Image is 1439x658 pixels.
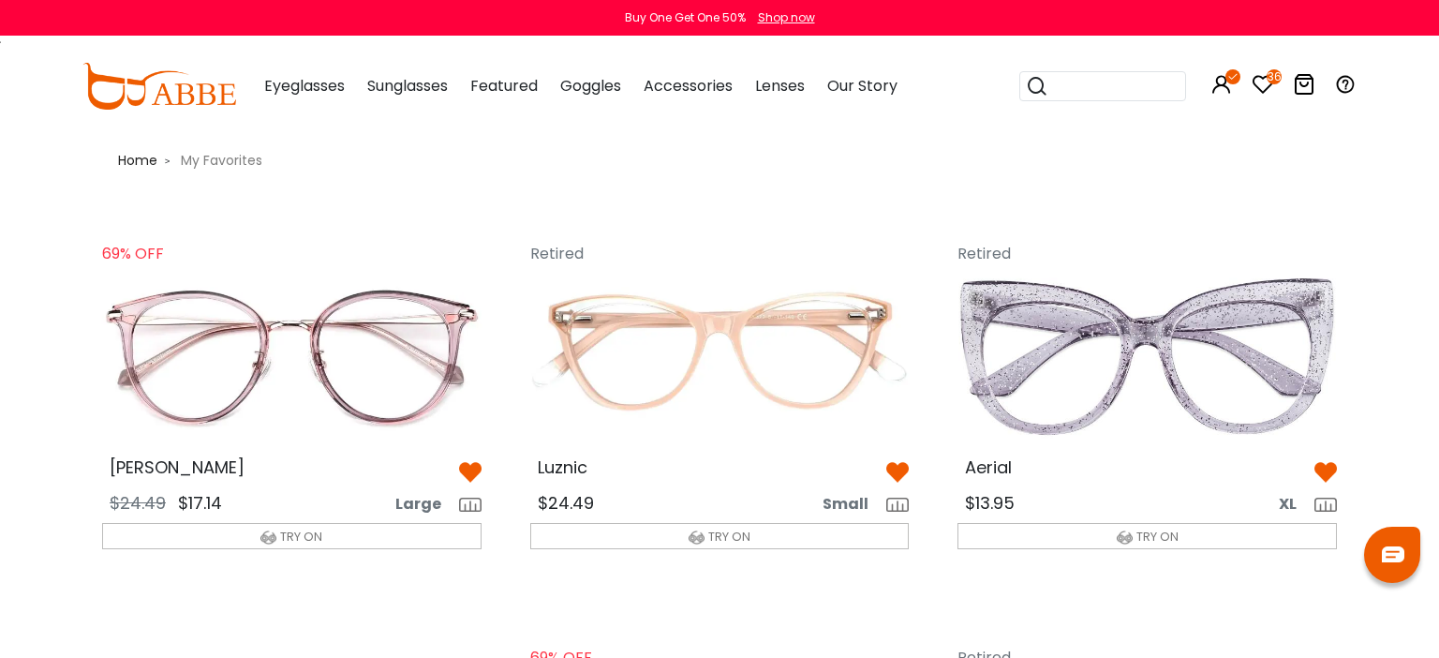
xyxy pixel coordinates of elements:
[470,75,538,97] span: Featured
[560,75,621,97] span: Goggles
[459,498,482,513] img: size ruler
[758,9,815,26] div: Shop now
[1117,530,1133,546] img: tryon
[102,523,482,549] button: TRY ON
[110,491,166,515] span: $24.49
[755,75,805,97] span: Lenses
[708,528,750,546] span: TRY ON
[886,498,909,513] img: size ruler
[173,151,270,170] span: My Favorites
[264,75,345,97] span: Eyeglasses
[459,461,482,484] img: belike_btn.png
[749,9,815,25] a: Shop now
[823,493,883,516] span: Small
[118,151,157,170] span: Home
[395,493,456,516] span: Large
[957,232,1051,283] div: Retired
[827,75,898,97] span: Our Story
[280,528,322,546] span: TRY ON
[82,63,236,110] img: abbeglasses.com
[1136,528,1179,546] span: TRY ON
[538,491,594,515] span: $24.49
[644,75,733,97] span: Accessories
[110,456,245,479] span: [PERSON_NAME]
[886,461,909,484] img: belike_btn.png
[260,530,276,546] img: tryon
[367,75,448,97] span: Sunglasses
[118,149,157,171] a: Home
[689,530,705,546] img: tryon
[530,232,624,283] div: Retired
[965,491,1015,515] span: $13.95
[1252,77,1274,98] a: 36
[178,491,222,515] span: $17.14
[1314,461,1337,484] img: belike_btn.png
[965,456,1012,479] span: Aerial
[165,155,171,168] i: >
[957,523,1337,549] button: TRY ON
[102,232,196,283] div: 69% OFF
[530,523,910,549] button: TRY ON
[1267,69,1282,84] i: 36
[1314,498,1337,513] img: size ruler
[625,9,746,26] div: Buy One Get One 50%
[1382,546,1404,562] img: chat
[1279,493,1312,516] span: XL
[538,456,587,479] span: Luznic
